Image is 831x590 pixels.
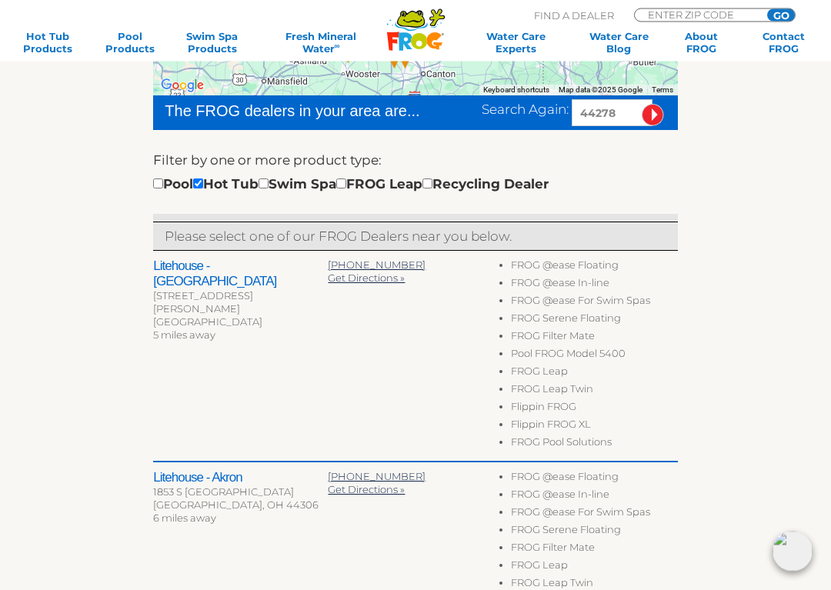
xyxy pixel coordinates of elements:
[328,259,426,272] a: [PHONE_NUMBER]
[153,259,328,290] h2: Litehouse - [GEOGRAPHIC_DATA]
[511,524,678,542] li: FROG Serene Floating
[389,86,437,140] div: Martinelli Pools & Spas - 43 miles away.
[262,30,379,55] a: Fresh MineralWater∞
[642,105,664,127] input: Submit
[511,401,678,418] li: Flippin FROG
[511,348,678,365] li: Pool FROG Model 5400
[153,471,328,486] h2: Litehouse - Akron
[153,290,328,316] div: [STREET_ADDRESS][PERSON_NAME]
[165,100,421,123] div: The FROG dealers in your area are...
[511,365,678,383] li: FROG Leap
[511,259,678,277] li: FROG @ease Floating
[773,532,813,572] img: openIcon
[511,506,678,524] li: FROG @ease For Swim Spas
[482,102,569,118] span: Search Again:
[153,499,328,512] div: [GEOGRAPHIC_DATA], OH 44306
[646,9,750,20] input: Zip Code Form
[511,542,678,559] li: FROG Filter Mate
[153,316,328,329] div: [GEOGRAPHIC_DATA]
[511,471,678,488] li: FROG @ease Floating
[652,86,673,95] a: Terms (opens in new tab)
[387,83,435,137] div: Wet & Wild Pools and Spas - New Philadelphia - 42 miles away.
[511,277,678,295] li: FROG @ease In-line
[165,227,666,247] p: Please select one of our FROG Dealers near you below.
[752,30,816,55] a: ContactFROG
[511,330,678,348] li: FROG Filter Mate
[511,418,678,436] li: Flippin FROG XL
[328,272,405,285] a: Get Directions »
[157,76,208,96] img: Google
[534,8,614,22] p: Find A Dealer
[511,295,678,312] li: FROG @ease For Swim Spas
[335,42,340,50] sup: ∞
[157,76,208,96] a: Open this area in Google Maps (opens a new window)
[511,312,678,330] li: FROG Serene Floating
[328,484,405,496] a: Get Directions »
[511,383,678,401] li: FROG Leap Twin
[15,30,79,55] a: Hot TubProducts
[153,512,216,525] span: 6 miles away
[180,30,244,55] a: Swim SpaProducts
[463,30,569,55] a: Water CareExperts
[511,436,678,454] li: FROG Pool Solutions
[328,471,426,483] a: [PHONE_NUMBER]
[767,9,795,22] input: GO
[587,30,651,55] a: Water CareBlog
[153,151,382,171] label: Filter by one or more product type:
[669,30,733,55] a: AboutFROG
[98,30,162,55] a: PoolProducts
[153,175,549,195] div: Pool Hot Tub Swim Spa FROG Leap Recycling Dealer
[153,329,215,342] span: 5 miles away
[511,559,678,577] li: FROG Leap
[511,488,678,506] li: FROG @ease In-line
[483,85,549,96] button: Keyboard shortcuts
[153,486,328,499] div: 1853 S [GEOGRAPHIC_DATA]
[559,86,642,95] span: Map data ©2025 Google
